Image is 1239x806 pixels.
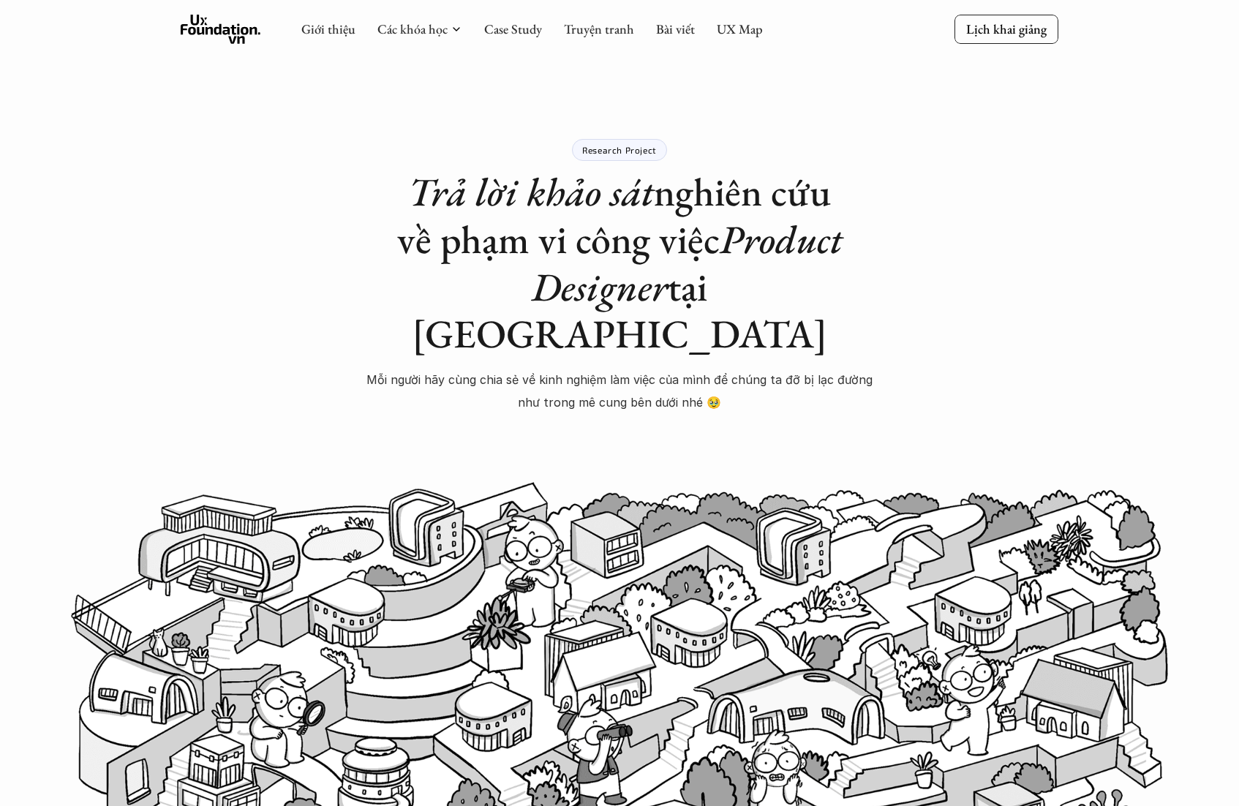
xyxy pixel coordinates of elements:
[717,20,763,37] a: UX Map
[364,168,875,358] h1: nghiên cứu về phạm vi công việc tại [GEOGRAPHIC_DATA]
[954,15,1058,43] a: Lịch khai giảng
[564,20,634,37] a: Truyện tranh
[301,20,355,37] a: Giới thiệu
[656,20,695,37] a: Bài viết
[484,20,542,37] a: Case Study
[377,20,448,37] a: Các khóa học
[532,214,851,312] em: Product Designer
[408,166,654,217] em: Trả lời khảo sát
[364,369,875,413] p: Mỗi người hãy cùng chia sẻ về kinh nghiệm làm việc của mình để chúng ta đỡ bị lạc đường như trong...
[582,145,657,155] p: Research Project
[966,20,1047,37] p: Lịch khai giảng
